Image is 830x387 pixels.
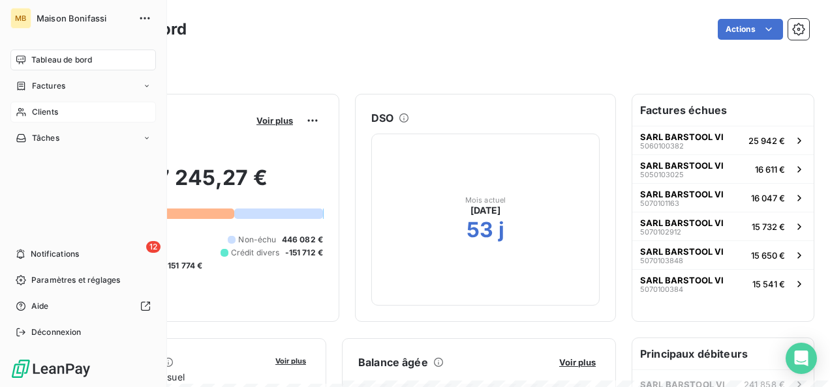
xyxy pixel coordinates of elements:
button: SARL BARSTOOL VI506010038225 942 € [632,126,814,154]
span: Aide [31,300,49,312]
img: Logo LeanPay [10,358,91,379]
span: 25 942 € [748,136,785,146]
span: 5070102912 [640,228,681,236]
span: 15 732 € [752,222,785,232]
span: SARL BARSTOOL VI [640,189,724,199]
span: Notifications [31,248,79,260]
a: Aide [10,296,156,317]
button: Actions [718,19,783,40]
button: Voir plus [271,354,310,366]
span: SARL BARSTOOL VI [640,218,724,228]
span: 15 541 € [752,279,785,289]
span: Paramètres et réglages [31,274,120,286]
span: [DATE] [470,204,501,217]
span: Non-échu [238,234,276,246]
span: SARL BARSTOOL VI [640,246,724,257]
span: Tâches [32,132,59,144]
button: SARL BARSTOOL VI507010384815 650 € [632,240,814,269]
h2: 647 245,27 € [74,165,323,204]
span: Voir plus [275,356,306,365]
button: Voir plus [253,115,297,126]
span: SARL BARSTOOL VI [640,160,724,171]
h6: Factures échues [632,94,814,126]
span: 5070100384 [640,285,683,293]
button: SARL BARSTOOL VI507010291215 732 € [632,212,814,240]
span: 15 650 € [751,250,785,261]
button: Voir plus [555,356,600,368]
button: SARL BARSTOOL VI505010302516 611 € [632,154,814,183]
button: SARL BARSTOOL VI507010038415 541 € [632,269,814,298]
span: Voir plus [256,115,293,126]
span: Factures [32,80,65,92]
h6: Balance âgée [358,354,428,370]
span: 12 [146,241,161,253]
h6: Principaux débiteurs [632,338,814,369]
span: Déconnexion [31,326,82,338]
span: Crédit divers [231,247,280,259]
span: 5070101163 [640,199,679,207]
span: 5060100382 [640,142,684,150]
h6: DSO [371,110,393,126]
span: 16 611 € [755,164,785,175]
span: 16 047 € [751,193,785,203]
h2: 53 [467,217,493,243]
span: -151 712 € [285,247,324,259]
span: 5050103025 [640,171,684,179]
span: Tableau de bord [31,54,92,66]
span: Chiffre d'affaires mensuel [74,370,266,384]
span: 446 082 € [282,234,323,246]
div: MB [10,8,31,29]
span: Maison Bonifassi [37,13,131,23]
span: Voir plus [559,357,596,367]
span: Mois actuel [465,196,506,204]
span: SARL BARSTOOL VI [640,275,724,285]
button: SARL BARSTOOL VI507010116316 047 € [632,183,814,212]
h2: j [499,217,504,243]
span: Clients [32,106,58,118]
span: -151 774 € [164,260,203,272]
span: 5070103848 [640,257,683,265]
span: SARL BARSTOOL VI [640,132,724,142]
div: Open Intercom Messenger [786,343,817,374]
